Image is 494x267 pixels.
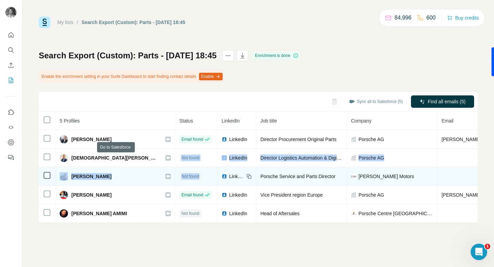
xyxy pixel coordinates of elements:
button: actions [223,50,234,61]
iframe: Intercom live chat [471,244,487,260]
span: Porsche Centre [GEOGRAPHIC_DATA] [358,210,433,217]
span: Head of Aftersales [260,211,299,216]
span: Email [442,118,454,124]
img: Avatar [60,154,68,162]
button: Use Surfe API [5,121,16,133]
span: Email found [181,192,203,198]
img: Avatar [60,191,68,199]
span: Email found [181,136,203,142]
img: LinkedIn logo [222,192,227,198]
span: [PERSON_NAME] [71,136,111,143]
img: Avatar [60,135,68,143]
button: Buy credits [447,13,479,23]
a: My lists [57,20,73,25]
span: LinkedIn [229,136,247,143]
span: Porsche AG [358,191,384,198]
span: Find all emails (5) [428,98,466,105]
span: Status [179,118,193,124]
button: Feedback [5,151,16,164]
span: [PERSON_NAME] [71,191,111,198]
span: [PERSON_NAME] AMIMI [71,210,127,217]
span: [PERSON_NAME] [71,173,111,180]
span: LinkedIn [229,191,247,198]
span: Job title [260,118,277,124]
button: Search [5,44,16,56]
span: LinkedIn [229,210,247,217]
span: LinkedIn [229,173,244,180]
span: Porsche Service and Parts Director [260,174,336,179]
button: Use Surfe on LinkedIn [5,106,16,118]
span: 5 Profiles [60,118,80,124]
div: Search Export (Custom): Parts - [DATE] 18:45 [82,19,185,26]
img: LinkedIn logo [222,211,227,216]
button: Sync all to Salesforce (5) [344,96,408,107]
div: Enrichment is done [253,51,301,60]
button: My lists [5,74,16,86]
li: / [77,19,78,26]
img: Avatar [60,172,68,181]
span: Porsche AG [358,136,384,143]
p: 84,996 [395,14,411,22]
button: Quick start [5,29,16,41]
span: LinkedIn [222,118,240,124]
span: Company [351,118,372,124]
span: Porsche AG [358,154,384,161]
span: Vice President region Europe [260,192,323,198]
img: company-logo [351,211,356,216]
img: Avatar [60,209,68,218]
span: Not found [181,173,199,179]
img: Avatar [5,7,16,18]
img: LinkedIn logo [222,155,227,161]
button: Enrich CSV [5,59,16,71]
span: Director Procurement Original Parts [260,137,337,142]
img: Surfe Logo [39,16,50,28]
button: Dashboard [5,136,16,149]
h1: Search Export (Custom): Parts - [DATE] 18:45 [39,50,216,61]
img: LinkedIn logo [222,174,227,179]
img: company-logo [351,174,356,179]
span: [PERSON_NAME] Motors [358,173,414,180]
p: 600 [426,14,436,22]
span: LinkedIn [229,154,247,161]
img: LinkedIn logo [222,137,227,142]
span: [DEMOGRAPHIC_DATA][PERSON_NAME] [71,154,158,161]
button: Find all emails (5) [411,95,474,108]
span: Director Logistics Automation & Digitalisation [260,155,356,161]
div: Enable the enrichment setting in your Surfe Dashboard to start finding contact details [39,71,224,82]
span: 1 [485,244,490,249]
button: Enable [199,73,223,80]
span: Not found [181,210,199,217]
span: Not found [181,155,199,161]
